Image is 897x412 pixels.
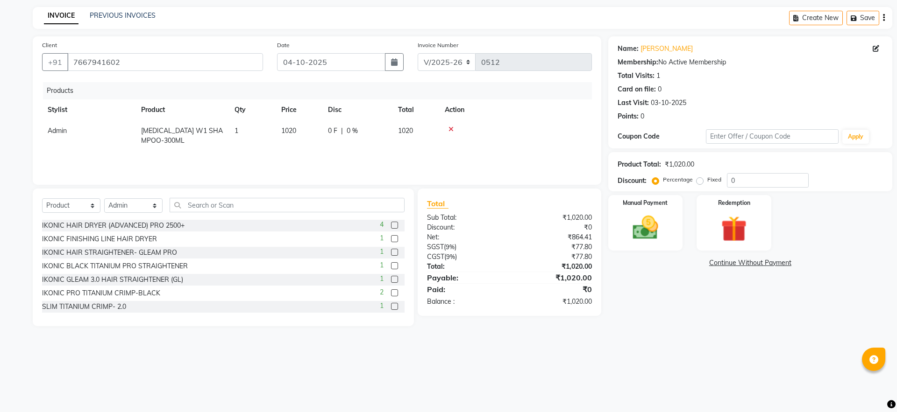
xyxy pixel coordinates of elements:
[509,284,598,295] div: ₹0
[135,99,229,120] th: Product
[618,160,661,169] div: Product Total:
[420,297,509,307] div: Balance :
[663,175,693,184] label: Percentage
[380,260,384,270] span: 1
[713,213,755,245] img: _gift.svg
[328,126,337,136] span: 0 F
[48,126,67,135] span: Admin
[42,41,57,49] label: Client
[42,248,177,258] div: IKONIC HAIR STRAIGHTENER- GLEAM PRO
[42,234,157,244] div: IKONIC FINISHING LINE HAIR DRYER
[509,272,598,283] div: ₹1,020.00
[641,44,693,54] a: [PERSON_NAME]
[618,44,639,54] div: Name:
[42,99,135,120] th: Stylist
[420,252,509,262] div: ( )
[420,272,509,283] div: Payable:
[618,71,655,81] div: Total Visits:
[392,99,439,120] th: Total
[67,53,263,71] input: Search by Name/Mobile/Email/Code
[398,126,413,135] span: 1020
[427,243,444,251] span: SGST
[42,221,185,230] div: IKONIC HAIR DRYER (ADVANCED) PRO 2500+
[509,262,598,272] div: ₹1,020.00
[380,274,384,284] span: 1
[656,71,660,81] div: 1
[42,53,68,71] button: +91
[610,258,890,268] a: Continue Without Payment
[658,84,662,94] div: 0
[42,302,126,312] div: SLIM TITANIUM CRIMP- 2.0
[641,112,644,121] div: 0
[623,199,668,207] label: Manual Payment
[43,82,599,99] div: Products
[420,262,509,272] div: Total:
[420,242,509,252] div: ( )
[276,99,322,120] th: Price
[858,375,888,403] iframe: chat widget
[141,126,223,145] span: [MEDICAL_DATA] W1 SHAMPOO-300ML
[509,223,598,232] div: ₹0
[618,84,656,94] div: Card on file:
[509,252,598,262] div: ₹77.80
[420,213,509,223] div: Sub Total:
[618,176,647,186] div: Discount:
[235,126,238,135] span: 1
[665,160,694,169] div: ₹1,020.00
[618,98,649,108] div: Last Visit:
[281,126,296,135] span: 1020
[618,112,639,121] div: Points:
[625,213,667,243] img: _cash.svg
[427,252,444,261] span: CGST
[90,11,156,20] a: PREVIOUS INVOICES
[347,126,358,136] span: 0 %
[789,11,843,25] button: Create New
[446,253,455,260] span: 9%
[341,126,343,136] span: |
[42,261,188,271] div: IKONIC BLACK TITANIUM PRO STRAIGHTENER
[42,275,183,285] div: IKONIC GLEAM 3.0 HAIR STRAIGHTENER (GL)
[420,284,509,295] div: Paid:
[509,242,598,252] div: ₹77.80
[420,223,509,232] div: Discount:
[509,297,598,307] div: ₹1,020.00
[618,57,883,67] div: No Active Membership
[44,7,78,24] a: INVOICE
[651,98,686,108] div: 03-10-2025
[842,130,869,144] button: Apply
[847,11,879,25] button: Save
[170,198,405,212] input: Search or Scan
[427,199,448,209] span: Total
[380,233,384,243] span: 1
[380,287,384,297] span: 2
[706,129,839,144] input: Enter Offer / Coupon Code
[420,232,509,242] div: Net:
[439,99,592,120] th: Action
[380,301,384,311] span: 1
[707,175,721,184] label: Fixed
[509,232,598,242] div: ₹864.41
[277,41,290,49] label: Date
[618,132,706,141] div: Coupon Code
[322,99,392,120] th: Disc
[446,243,455,251] span: 9%
[380,247,384,257] span: 1
[42,288,160,298] div: IKONIC PRO TITANIUM CRIMP-BLACK
[229,99,276,120] th: Qty
[618,57,658,67] div: Membership:
[418,41,458,49] label: Invoice Number
[380,220,384,230] span: 4
[718,199,750,207] label: Redemption
[509,213,598,223] div: ₹1,020.00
